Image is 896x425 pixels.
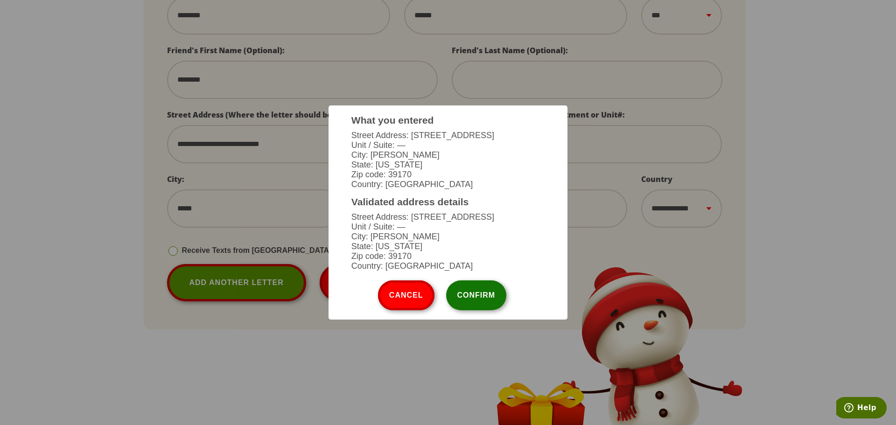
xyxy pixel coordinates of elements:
[836,397,887,420] iframe: Opens a widget where you can find more information
[351,150,545,160] li: City: [PERSON_NAME]
[351,131,545,140] li: Street Address: [STREET_ADDRESS]
[351,212,545,222] li: Street Address: [STREET_ADDRESS]
[351,251,545,261] li: Zip code: 39170
[446,280,507,310] button: Confirm
[351,232,545,242] li: City: [PERSON_NAME]
[351,140,545,150] li: Unit / Suite: —
[351,180,545,189] li: Country: [GEOGRAPHIC_DATA]
[351,196,545,208] h3: Validated address details
[351,160,545,170] li: State: [US_STATE]
[351,170,545,180] li: Zip code: 39170
[351,261,545,271] li: Country: [GEOGRAPHIC_DATA]
[351,115,545,126] h3: What you entered
[351,222,545,232] li: Unit / Suite: —
[351,242,545,251] li: State: [US_STATE]
[378,280,434,310] button: Cancel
